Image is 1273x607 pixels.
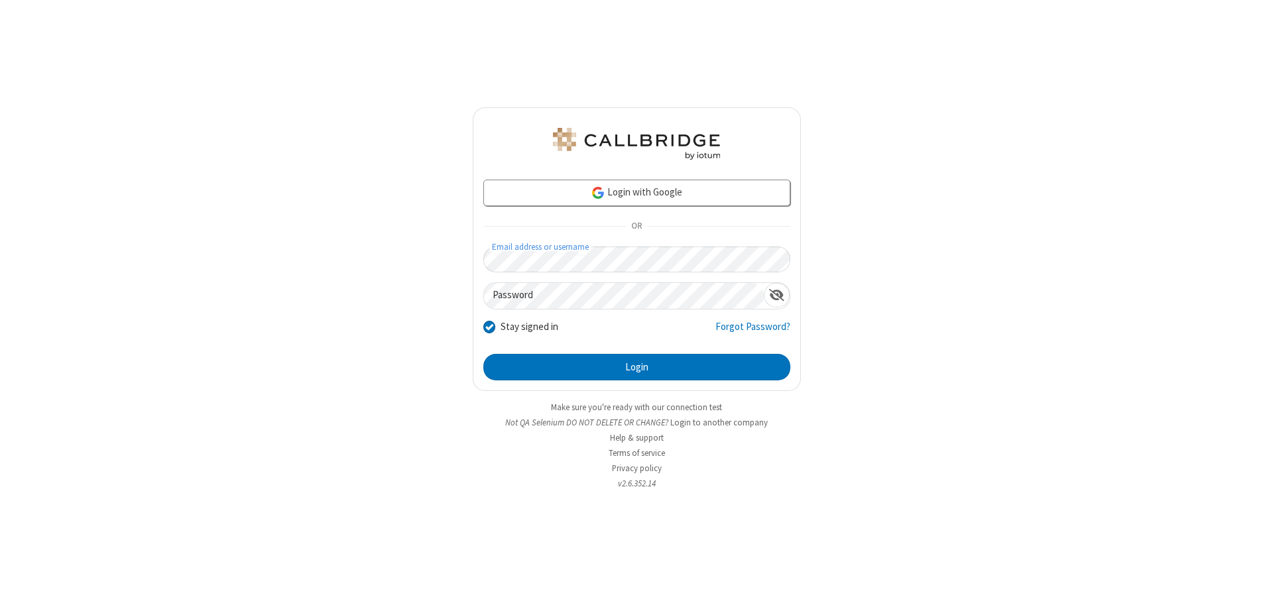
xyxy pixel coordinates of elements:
a: Make sure you're ready with our connection test [551,402,722,413]
span: OR [626,217,647,236]
img: QA Selenium DO NOT DELETE OR CHANGE [550,128,723,160]
button: Login to another company [670,416,768,429]
a: Terms of service [609,447,665,459]
li: Not QA Selenium DO NOT DELETE OR CHANGE? [473,416,801,429]
div: Show password [764,283,790,307]
li: v2.6.352.14 [473,477,801,490]
label: Stay signed in [501,319,558,335]
a: Forgot Password? [715,319,790,345]
button: Login [483,354,790,380]
a: Login with Google [483,180,790,206]
input: Email address or username [483,247,790,272]
img: google-icon.png [591,186,605,200]
a: Help & support [610,432,664,443]
input: Password [484,283,764,309]
a: Privacy policy [612,463,662,474]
